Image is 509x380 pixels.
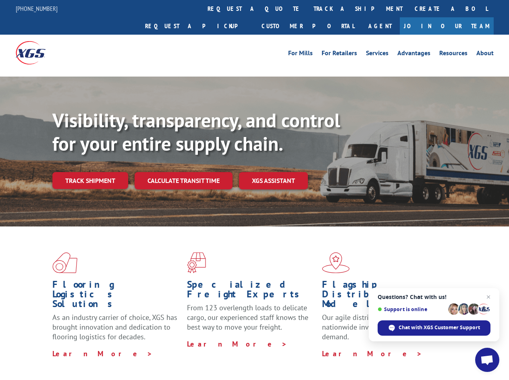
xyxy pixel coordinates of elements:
span: Our agile distribution network gives you nationwide inventory management on demand. [322,313,448,341]
a: Agent [360,17,400,35]
p: From 123 overlength loads to delicate cargo, our experienced staff knows the best way to move you... [187,303,316,339]
a: Customer Portal [256,17,360,35]
span: Chat with XGS Customer Support [399,324,480,331]
img: xgs-icon-total-supply-chain-intelligence-red [52,252,77,273]
a: Learn More > [52,349,153,358]
a: For Retailers [322,50,357,59]
a: Learn More > [322,349,422,358]
a: XGS ASSISTANT [239,172,308,189]
a: Learn More > [187,339,287,349]
h1: Flagship Distribution Model [322,280,451,313]
a: Request a pickup [139,17,256,35]
a: About [476,50,494,59]
a: Resources [439,50,467,59]
span: Support is online [378,306,445,312]
a: Calculate transit time [135,172,233,189]
span: As an industry carrier of choice, XGS has brought innovation and dedication to flooring logistics... [52,313,177,341]
img: xgs-icon-flagship-distribution-model-red [322,252,350,273]
a: Track shipment [52,172,128,189]
a: For Mills [288,50,313,59]
span: Close chat [484,292,493,302]
a: Advantages [397,50,430,59]
img: xgs-icon-focused-on-flooring-red [187,252,206,273]
a: [PHONE_NUMBER] [16,4,58,12]
b: Visibility, transparency, and control for your entire supply chain. [52,108,340,156]
h1: Specialized Freight Experts [187,280,316,303]
a: Join Our Team [400,17,494,35]
span: Questions? Chat with us! [378,294,490,300]
h1: Flooring Logistics Solutions [52,280,181,313]
a: Services [366,50,389,59]
div: Chat with XGS Customer Support [378,320,490,336]
div: Open chat [475,348,499,372]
